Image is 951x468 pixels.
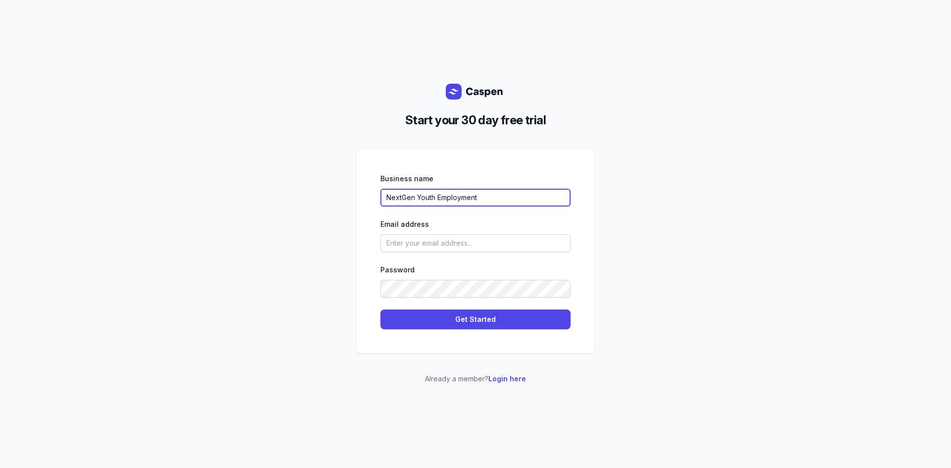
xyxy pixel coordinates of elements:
input: Enter your business name... [380,189,571,207]
h2: Start your 30 day free trial [365,111,586,129]
a: Login here [488,374,526,383]
span: Get Started [386,313,565,325]
input: Enter your email address... [380,234,571,252]
div: Business name [380,173,571,185]
button: Get Started [380,310,571,329]
div: Email address [380,218,571,230]
div: Password [380,264,571,276]
p: Already a member? [357,373,594,385]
